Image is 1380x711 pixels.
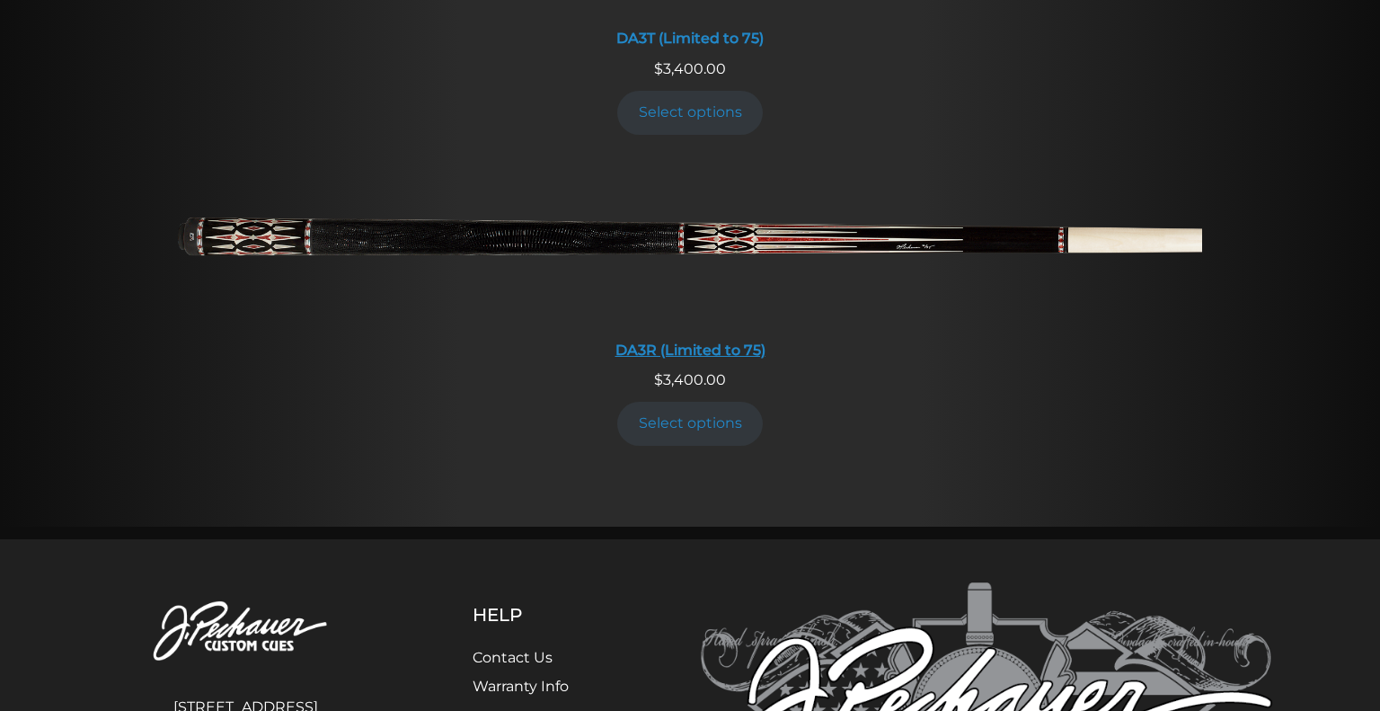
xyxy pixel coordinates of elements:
[473,678,569,695] a: Warranty Info
[178,342,1202,359] div: DA3R (Limited to 75)
[617,91,763,135] a: Add to cart: “DA3T (Limited to 75)”
[617,402,763,446] a: Add to cart: “DA3R (Limited to 75)”
[108,582,383,682] img: Pechauer Custom Cues
[178,30,1202,47] div: DA3T (Limited to 75)
[473,649,553,666] a: Contact Us
[654,60,726,77] span: 3,400.00
[473,604,612,626] h5: Help
[654,371,663,388] span: $
[654,371,726,388] span: 3,400.00
[178,160,1202,369] a: DA3R (Limited to 75) DA3R (Limited to 75)
[654,60,663,77] span: $
[178,160,1202,331] img: DA3R (Limited to 75)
